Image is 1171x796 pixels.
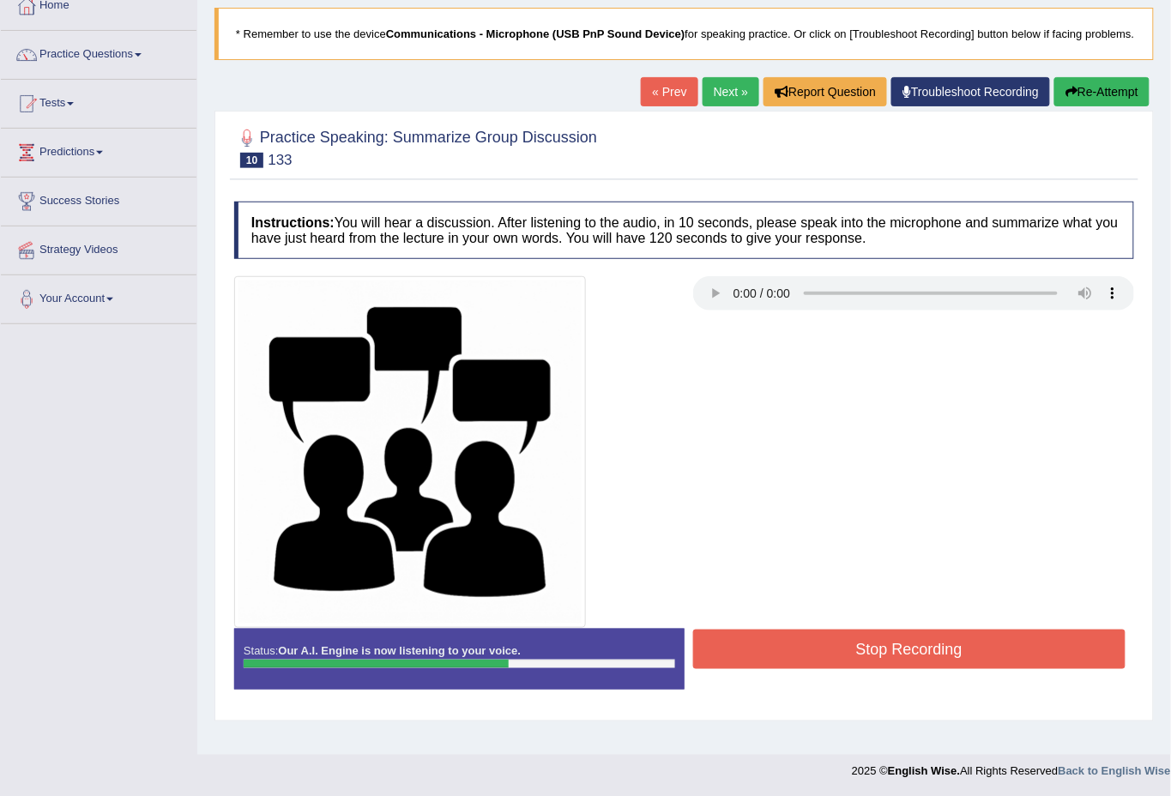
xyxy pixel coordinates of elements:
[234,202,1134,259] h4: You will hear a discussion. After listening to the audio, in 10 seconds, please speak into the mi...
[234,125,597,168] h2: Practice Speaking: Summarize Group Discussion
[888,765,960,778] strong: English Wise.
[1,80,196,123] a: Tests
[1,275,196,318] a: Your Account
[278,644,521,657] strong: Our A.I. Engine is now listening to your voice.
[251,215,335,230] b: Instructions:
[1,31,196,74] a: Practice Questions
[703,77,759,106] a: Next »
[1,226,196,269] a: Strategy Videos
[240,153,263,168] span: 10
[764,77,887,106] button: Report Question
[214,8,1154,60] blockquote: * Remember to use the device for speaking practice. Or click on [Troubleshoot Recording] button b...
[1054,77,1150,106] button: Re-Attempt
[268,152,292,168] small: 133
[386,27,685,40] b: Communications - Microphone (USB PnP Sound Device)
[1,178,196,220] a: Success Stories
[693,630,1126,669] button: Stop Recording
[852,755,1171,780] div: 2025 © All Rights Reserved
[1,129,196,172] a: Predictions
[234,629,685,689] div: Status:
[1059,765,1171,778] a: Back to English Wise
[891,77,1050,106] a: Troubleshoot Recording
[641,77,697,106] a: « Prev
